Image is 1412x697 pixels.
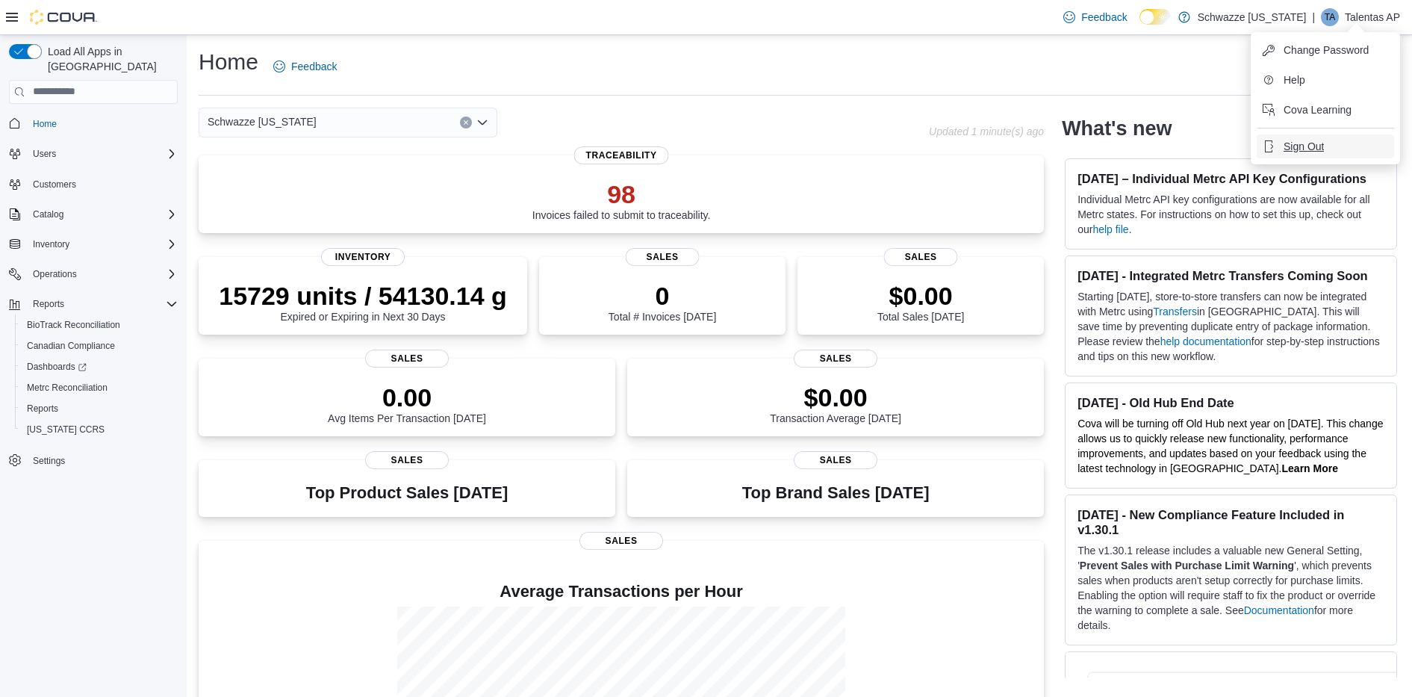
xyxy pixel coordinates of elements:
[15,377,184,398] button: Metrc Reconciliation
[929,126,1044,137] p: Updated 1 minute(s) ago
[27,340,115,352] span: Canadian Compliance
[27,115,63,133] a: Home
[460,117,472,128] button: Clear input
[15,315,184,335] button: BioTrack Reconciliation
[1312,8,1315,26] p: |
[211,583,1032,601] h4: Average Transactions per Hour
[365,451,449,469] span: Sales
[27,205,69,223] button: Catalog
[609,281,716,311] p: 0
[27,424,105,436] span: [US_STATE] CCRS
[27,295,178,313] span: Reports
[1077,289,1384,364] p: Starting [DATE], store-to-store transfers can now be integrated with Metrc using in [GEOGRAPHIC_D...
[27,235,75,253] button: Inventory
[3,143,184,164] button: Users
[1198,8,1307,26] p: Schwazze [US_STATE]
[1325,8,1335,26] span: TA
[15,398,184,419] button: Reports
[3,113,184,134] button: Home
[1321,8,1339,26] div: Talentas AP
[328,382,486,412] p: 0.00
[33,298,64,310] span: Reports
[27,295,70,313] button: Reports
[27,361,87,373] span: Dashboards
[9,107,178,510] nav: Complex example
[1139,9,1171,25] input: Dark Mode
[27,265,83,283] button: Operations
[1257,68,1394,92] button: Help
[626,248,700,266] span: Sales
[1257,38,1394,62] button: Change Password
[21,358,93,376] a: Dashboards
[1092,223,1128,235] a: help file
[1284,102,1352,117] span: Cova Learning
[579,532,663,550] span: Sales
[884,248,958,266] span: Sales
[21,337,178,355] span: Canadian Compliance
[291,59,337,74] span: Feedback
[877,281,964,311] p: $0.00
[27,176,82,193] a: Customers
[1062,117,1172,140] h2: What's new
[3,234,184,255] button: Inventory
[21,379,113,397] a: Metrc Reconciliation
[21,421,178,439] span: Washington CCRS
[27,205,178,223] span: Catalog
[27,145,62,163] button: Users
[3,264,184,285] button: Operations
[1282,462,1338,474] strong: Learn More
[33,455,65,467] span: Settings
[3,294,184,315] button: Reports
[1153,306,1197,317] a: Transfers
[33,208,63,220] span: Catalog
[3,173,184,195] button: Customers
[1284,72,1305,87] span: Help
[1077,418,1383,474] span: Cova will be turning off Old Hub next year on [DATE]. This change allows us to quickly release ne...
[15,419,184,440] button: [US_STATE] CCRS
[33,148,56,160] span: Users
[21,337,121,355] a: Canadian Compliance
[267,52,343,81] a: Feedback
[3,449,184,471] button: Settings
[21,316,126,334] a: BioTrack Reconciliation
[1284,139,1324,154] span: Sign Out
[27,452,71,470] a: Settings
[1057,2,1133,32] a: Feedback
[1077,395,1384,410] h3: [DATE] - Old Hub End Date
[1345,8,1400,26] p: Talentas AP
[1081,10,1127,25] span: Feedback
[877,281,964,323] div: Total Sales [DATE]
[21,379,178,397] span: Metrc Reconciliation
[1257,98,1394,122] button: Cova Learning
[27,175,178,193] span: Customers
[21,400,178,418] span: Reports
[1160,335,1251,347] a: help documentation
[33,118,57,130] span: Home
[794,451,877,469] span: Sales
[27,450,178,469] span: Settings
[21,358,178,376] span: Dashboards
[770,382,901,412] p: $0.00
[770,382,901,424] div: Transaction Average [DATE]
[532,179,711,209] p: 98
[27,114,178,133] span: Home
[21,400,64,418] a: Reports
[1284,43,1369,58] span: Change Password
[208,113,317,131] span: Schwazze [US_STATE]
[27,319,120,331] span: BioTrack Reconciliation
[532,179,711,221] div: Invoices failed to submit to traceability.
[33,268,77,280] span: Operations
[27,403,58,415] span: Reports
[3,204,184,225] button: Catalog
[742,484,930,502] h3: Top Brand Sales [DATE]
[15,356,184,377] a: Dashboards
[321,248,405,266] span: Inventory
[199,47,258,77] h1: Home
[1077,268,1384,283] h3: [DATE] - Integrated Metrc Transfers Coming Soon
[1257,134,1394,158] button: Sign Out
[328,382,486,424] div: Avg Items Per Transaction [DATE]
[219,281,507,323] div: Expired or Expiring in Next 30 Days
[27,145,178,163] span: Users
[306,484,508,502] h3: Top Product Sales [DATE]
